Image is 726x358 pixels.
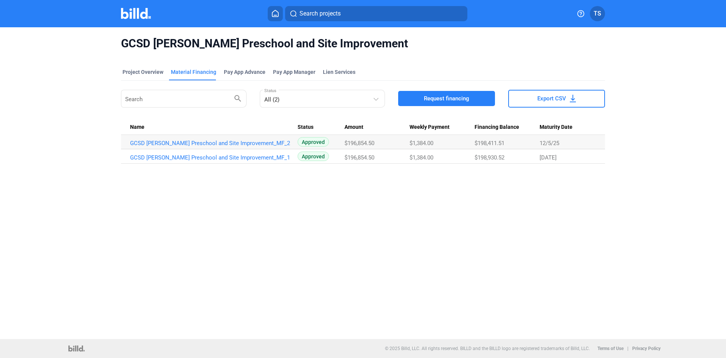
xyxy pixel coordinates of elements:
[410,124,475,131] div: Weekly Payment
[130,140,298,147] a: GCSD [PERSON_NAME] Preschool and Site Improvement_MF_2
[537,95,566,102] span: Export CSV
[540,124,596,131] div: Maturity Date
[632,346,661,351] b: Privacy Policy
[540,124,572,131] span: Maturity Date
[298,137,329,147] span: Approved
[475,140,504,147] span: $198,411.51
[323,68,355,76] div: Lien Services
[424,95,469,102] span: Request financing
[410,124,450,131] span: Weekly Payment
[224,68,265,76] div: Pay App Advance
[410,140,433,147] span: $1,384.00
[344,124,363,131] span: Amount
[298,124,345,131] div: Status
[171,68,216,76] div: Material Financing
[299,9,341,18] span: Search projects
[627,346,628,351] p: |
[344,140,374,147] span: $196,854.50
[475,124,519,131] span: Financing Balance
[130,154,298,161] a: GCSD [PERSON_NAME] Preschool and Site Improvement_MF_1
[285,6,467,21] button: Search projects
[344,124,410,131] div: Amount
[123,68,163,76] div: Project Overview
[475,154,504,161] span: $198,930.52
[410,154,433,161] span: $1,384.00
[121,8,151,19] img: Billd Company Logo
[475,124,540,131] div: Financing Balance
[508,90,605,108] button: Export CSV
[68,345,85,352] img: logo
[233,94,242,103] mat-icon: search
[597,346,624,351] b: Terms of Use
[594,9,601,18] span: TS
[398,91,495,106] button: Request financing
[540,154,557,161] span: [DATE]
[121,36,605,51] span: GCSD [PERSON_NAME] Preschool and Site Improvement
[385,346,590,351] p: © 2025 Billd, LLC. All rights reserved. BILLD and the BILLD logo are registered trademarks of Bil...
[264,96,279,103] mat-select-trigger: All (2)
[130,124,144,131] span: Name
[540,140,559,147] span: 12/5/25
[130,124,298,131] div: Name
[273,68,315,76] span: Pay App Manager
[298,152,329,161] span: Approved
[298,124,313,131] span: Status
[590,6,605,21] button: TS
[344,154,374,161] span: $196,854.50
